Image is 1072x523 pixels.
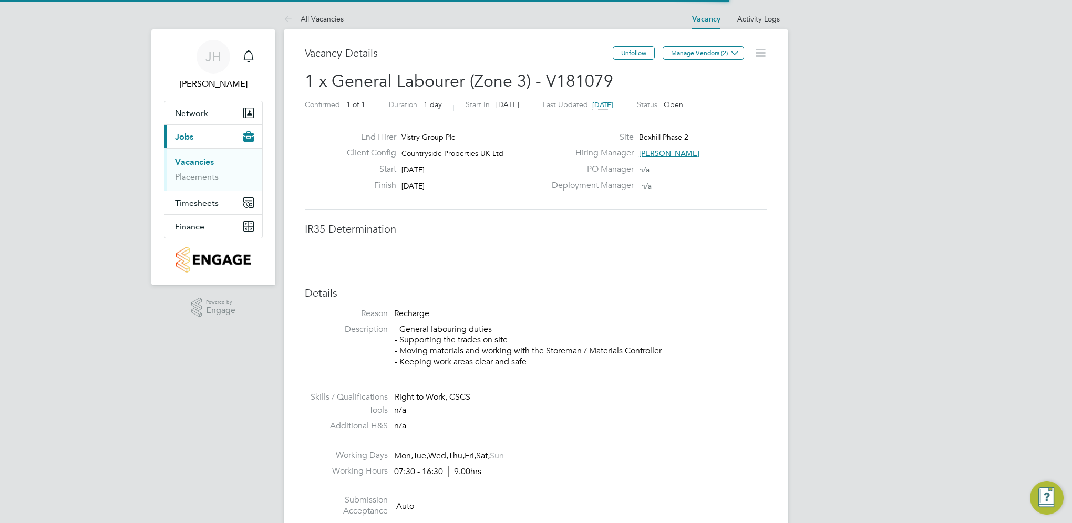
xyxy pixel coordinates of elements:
[164,215,262,238] button: Finance
[164,40,263,90] a: JH[PERSON_NAME]
[637,100,657,109] label: Status
[175,172,219,182] a: Placements
[466,100,490,109] label: Start In
[737,14,780,24] a: Activity Logs
[396,501,414,511] span: Auto
[543,100,588,109] label: Last Updated
[545,148,634,159] label: Hiring Manager
[305,495,388,517] label: Submission Acceptance
[305,421,388,432] label: Additional H&S
[305,100,340,109] label: Confirmed
[164,78,263,90] span: Joshua Hall
[664,100,683,109] span: Open
[394,466,481,477] div: 07:30 - 16:30
[305,308,388,319] label: Reason
[175,222,204,232] span: Finance
[465,451,476,461] span: Fri,
[401,132,455,142] span: Vistry Group Plc
[175,132,193,142] span: Jobs
[164,125,262,148] button: Jobs
[164,148,262,191] div: Jobs
[175,157,214,167] a: Vacancies
[641,181,652,191] span: n/a
[424,100,442,109] span: 1 day
[395,392,767,403] div: Right to Work, CSCS
[305,405,388,416] label: Tools
[164,247,263,273] a: Go to home page
[305,324,388,335] label: Description
[496,100,519,109] span: [DATE]
[338,132,396,143] label: End Hirer
[176,247,250,273] img: countryside-properties-logo-retina.png
[305,466,388,477] label: Working Hours
[476,451,490,461] span: Sat,
[164,191,262,214] button: Timesheets
[639,149,699,158] span: [PERSON_NAME]
[151,29,275,285] nav: Main navigation
[545,180,634,191] label: Deployment Manager
[206,306,235,315] span: Engage
[175,108,208,118] span: Network
[613,46,655,60] button: Unfollow
[401,149,503,158] span: Countryside Properties UK Ltd
[1030,481,1064,515] button: Engage Resource Center
[305,222,767,236] h3: IR35 Determination
[592,100,613,109] span: [DATE]
[663,46,744,60] button: Manage Vendors (2)
[305,46,613,60] h3: Vacancy Details
[284,14,344,24] a: All Vacancies
[394,421,406,431] span: n/a
[394,451,413,461] span: Mon,
[394,308,429,319] span: Recharge
[389,100,417,109] label: Duration
[639,132,688,142] span: Bexhill Phase 2
[490,451,504,461] span: Sun
[448,466,481,477] span: 9.00hrs
[401,181,425,191] span: [DATE]
[305,450,388,461] label: Working Days
[164,101,262,124] button: Network
[205,50,221,64] span: JH
[545,164,634,175] label: PO Manager
[413,451,428,461] span: Tue,
[346,100,365,109] span: 1 of 1
[338,148,396,159] label: Client Config
[305,392,388,403] label: Skills / Qualifications
[401,165,425,174] span: [DATE]
[206,298,235,307] span: Powered by
[175,198,219,208] span: Timesheets
[394,405,406,415] span: n/a
[428,451,448,461] span: Wed,
[545,132,634,143] label: Site
[639,165,650,174] span: n/a
[191,298,236,318] a: Powered byEngage
[692,15,720,24] a: Vacancy
[338,164,396,175] label: Start
[395,324,767,368] p: - General labouring duties - Supporting the trades on site - Moving materials and working with th...
[305,71,613,91] span: 1 x General Labourer (Zone 3) - V181079
[448,451,465,461] span: Thu,
[338,180,396,191] label: Finish
[305,286,767,300] h3: Details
